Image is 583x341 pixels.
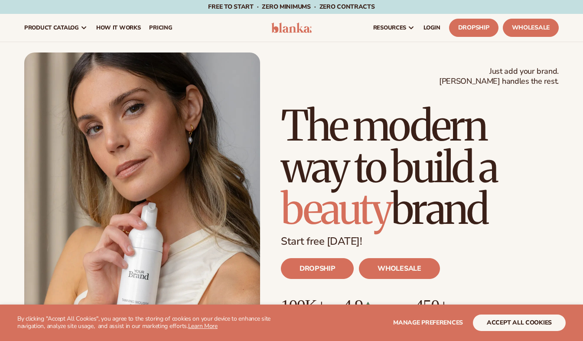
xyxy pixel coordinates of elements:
[393,318,463,327] span: Manage preferences
[281,235,559,248] p: Start free [DATE]!
[281,258,354,279] a: DROPSHIP
[423,24,440,31] span: LOGIN
[188,322,218,330] a: Learn More
[449,19,498,37] a: Dropship
[281,183,391,235] span: beauty
[96,24,141,31] span: How It Works
[208,3,375,11] span: Free to start · ZERO minimums · ZERO contracts
[149,24,172,31] span: pricing
[415,296,480,315] p: 450+
[343,296,397,315] p: 4.9
[281,105,559,230] h1: The modern way to build a brand
[419,14,445,42] a: LOGIN
[17,315,287,330] p: By clicking "Accept All Cookies", you agree to the storing of cookies on your device to enhance s...
[271,23,312,33] img: logo
[281,296,326,315] p: 100K+
[369,14,419,42] a: resources
[373,24,406,31] span: resources
[24,24,79,31] span: product catalog
[145,14,176,42] a: pricing
[92,14,145,42] a: How It Works
[473,315,566,331] button: accept all cookies
[503,19,559,37] a: Wholesale
[20,14,92,42] a: product catalog
[359,258,440,279] a: WHOLESALE
[439,66,559,87] span: Just add your brand. [PERSON_NAME] handles the rest.
[393,315,463,331] button: Manage preferences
